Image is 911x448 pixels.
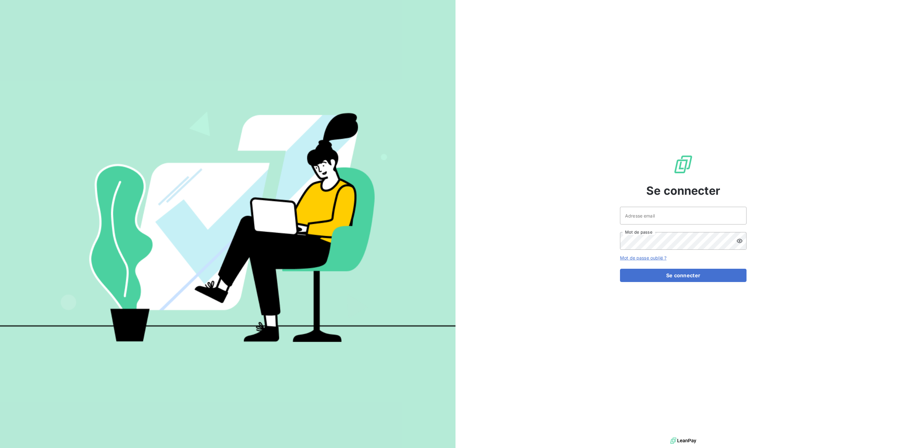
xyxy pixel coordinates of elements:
img: Logo LeanPay [673,154,693,175]
input: placeholder [620,207,747,224]
img: logo [670,436,696,445]
a: Mot de passe oublié ? [620,255,666,261]
button: Se connecter [620,269,747,282]
span: Se connecter [646,182,720,199]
